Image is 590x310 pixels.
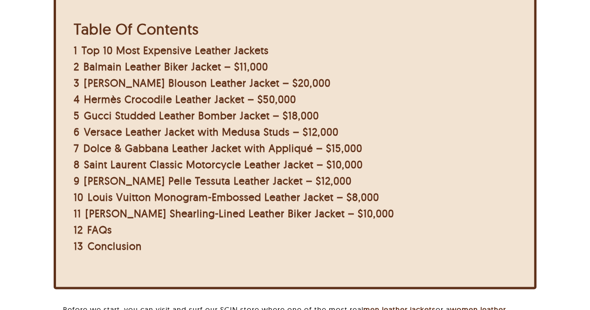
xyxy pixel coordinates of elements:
[84,125,339,138] span: Versace Leather Jacket with Medusa Studs – $12,000
[74,93,296,106] a: 4 Hermès Crocodile Leather Jacket – $50,000
[83,142,362,155] span: Dolce & Gabbana Leather Jacket with Appliqué – $15,000
[74,60,79,73] span: 2
[74,142,79,155] span: 7
[85,207,394,220] span: [PERSON_NAME] Shearling-Lined Leather Biker Jacket – $10,000
[74,207,394,220] a: 11 [PERSON_NAME] Shearling-Lined Leather Biker Jacket – $10,000
[84,174,352,187] span: [PERSON_NAME] Pelle Tessuta Leather Jacket – $12,000
[74,223,112,236] a: 12 FAQs
[74,240,142,253] a: 13 Conclusion
[74,174,352,187] a: 9 [PERSON_NAME] Pelle Tessuta Leather Jacket – $12,000
[88,240,142,253] span: Conclusion
[74,223,83,236] span: 12
[74,158,80,171] span: 8
[74,125,80,138] span: 6
[74,76,80,90] span: 3
[74,60,268,73] a: 2 Balmain Leather Biker Jacket – $11,000
[84,93,296,106] span: Hermès Crocodile Leather Jacket – $50,000
[84,76,331,90] span: [PERSON_NAME] Blouson Leather Jacket – $20,000
[74,240,83,253] span: 13
[87,223,112,236] span: FAQs
[74,109,80,122] span: 5
[84,158,363,171] span: Saint Laurent Classic Motorcycle Leather Jacket – $10,000
[74,44,77,57] span: 1
[74,20,199,38] b: Table Of Contents
[74,191,83,204] span: 10
[74,109,319,122] a: 5 Gucci Studded Leather Bomber Jacket – $18,000
[84,109,319,122] span: Gucci Studded Leather Bomber Jacket – $18,000
[74,125,339,138] a: 6 Versace Leather Jacket with Medusa Studs – $12,000
[74,76,331,90] a: 3 [PERSON_NAME] Blouson Leather Jacket – $20,000
[82,44,269,57] span: Top 10 Most Expensive Leather Jackets
[74,93,80,106] span: 4
[74,207,81,220] span: 11
[88,191,379,204] span: Louis Vuitton Monogram-Embossed Leather Jacket – $8,000
[74,158,363,171] a: 8 Saint Laurent Classic Motorcycle Leather Jacket – $10,000
[74,191,379,204] a: 10 Louis Vuitton Monogram-Embossed Leather Jacket – $8,000
[74,174,80,187] span: 9
[74,142,362,155] a: 7 Dolce & Gabbana Leather Jacket with Appliqué – $15,000
[83,60,268,73] span: Balmain Leather Biker Jacket – $11,000
[74,44,269,57] a: 1 Top 10 Most Expensive Leather Jackets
